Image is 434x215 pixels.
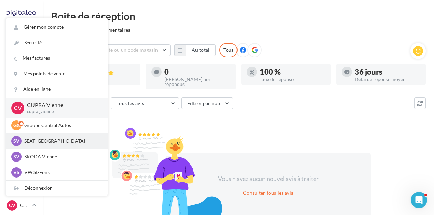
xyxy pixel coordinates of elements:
button: Au total [174,44,216,56]
div: Boîte de réception [51,11,426,21]
div: Tous [219,43,238,57]
div: Délai de réponse moyen [355,77,420,82]
div: Taux de réponse [260,77,325,82]
div: Vous n'avez aucun nouvel avis à traiter [209,174,327,183]
iframe: Intercom live chat [411,192,427,208]
span: CV [14,104,22,112]
div: 0 [164,68,230,76]
span: SV [13,153,19,160]
button: Filtrer par note [181,97,233,109]
p: Groupe Central Autos [24,122,99,129]
button: Consulter tous les avis [240,189,296,197]
span: VS [13,169,19,176]
div: [PERSON_NAME] non répondus [164,77,230,87]
span: SV [13,138,19,144]
p: cupra_vienne [27,109,97,115]
p: CUPRA Vienne [27,101,97,109]
p: CUPRA Vienne [20,202,29,209]
span: GC [13,122,20,129]
p: VW St-Fons [24,169,99,176]
span: Tous les avis [117,100,144,106]
div: 100 % [260,68,325,76]
a: Mes factures [6,50,108,66]
span: CV [9,202,15,209]
a: Mes points de vente [6,66,108,81]
button: Choisir un point de vente ou un code magasin [51,44,171,56]
button: Tous les avis [111,97,179,109]
a: CV CUPRA Vienne [5,199,37,212]
a: Gérer mon compte [6,19,108,35]
span: Commentaires [98,27,131,33]
div: 36 jours [355,68,420,76]
a: Aide en ligne [6,81,108,97]
div: Déconnexion [6,181,108,196]
button: Au total [186,44,216,56]
a: Sécurité [6,35,108,50]
p: SKODA Vienne [24,153,99,160]
p: SEAT [GEOGRAPHIC_DATA] [24,138,99,144]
